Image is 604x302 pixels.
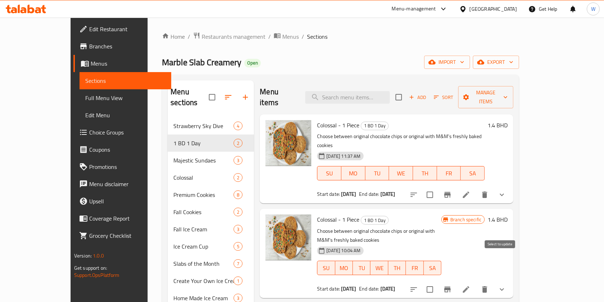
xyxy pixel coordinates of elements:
[405,186,422,203] button: sort-choices
[353,261,370,275] button: TU
[234,208,243,216] div: items
[434,93,454,102] span: Sort
[307,32,327,41] span: Sections
[234,295,242,302] span: 3
[323,153,363,160] span: [DATE] 11:37 AM
[473,56,519,69] button: export
[416,168,434,179] span: TH
[168,221,254,238] div: Fall Ice Cream3
[370,261,388,275] button: WE
[392,5,436,13] div: Menu-management
[173,277,234,285] div: Create Your Own Ice Cream
[268,32,271,41] li: /
[413,166,437,180] button: TH
[89,42,166,51] span: Branches
[188,32,190,41] li: /
[173,242,234,251] span: Ice Cream Cup
[341,189,356,199] b: [DATE]
[265,214,311,260] img: Colossal - 1 Piece
[409,263,421,273] span: FR
[373,263,385,273] span: WE
[162,54,241,70] span: Marble Slab Creamery
[173,122,234,130] span: Strawberry Sky Dive
[470,5,517,13] div: [GEOGRAPHIC_DATA]
[234,259,243,268] div: items
[323,247,363,254] span: [DATE] 10:04 AM
[274,32,299,41] a: Menus
[234,139,243,147] div: items
[74,251,92,260] span: Version:
[173,225,234,233] div: Fall Ice Cream
[464,168,482,179] span: SA
[234,122,243,130] div: items
[234,242,243,251] div: items
[89,214,166,223] span: Coverage Report
[462,190,470,199] a: Edit menu item
[317,261,335,275] button: SU
[488,214,508,225] h6: 1.4 BHD
[73,175,172,193] a: Menu disclaimer
[173,173,234,182] span: Colossal
[359,284,379,293] span: End date:
[317,132,485,150] p: Choose between original chocolate chips or original with M&M's freshly baked cookies
[317,284,340,293] span: Start date:
[305,91,390,104] input: search
[89,197,166,206] span: Upsell
[73,38,172,55] a: Branches
[356,263,368,273] span: TU
[80,72,172,89] a: Sections
[173,208,234,216] span: Fall Cookies
[168,117,254,135] div: Strawberry Sky Dive4
[193,32,265,41] a: Restaurants management
[317,214,359,225] span: Colossal - 1 Piece
[244,59,261,67] div: Open
[234,192,242,198] span: 8
[488,120,508,130] h6: 1.4 BHD
[244,60,261,66] span: Open
[320,263,332,273] span: SU
[391,90,406,105] span: Select section
[234,174,242,181] span: 2
[162,32,519,41] nav: breadcrumb
[85,111,166,119] span: Edit Menu
[430,58,464,67] span: import
[406,261,423,275] button: FR
[464,88,508,106] span: Manage items
[234,190,243,199] div: items
[389,166,413,180] button: WE
[234,173,243,182] div: items
[498,285,506,294] svg: Show Choices
[89,128,166,137] span: Choice Groups
[408,93,427,102] span: Add
[368,168,387,179] span: TU
[220,89,237,106] span: Sort sections
[341,284,356,293] b: [DATE]
[479,58,513,67] span: export
[338,263,350,273] span: MO
[361,122,388,130] span: 1 BD 1 Day
[168,169,254,186] div: Colossal2
[168,135,254,152] div: 1 BD 1 Day2
[424,261,441,275] button: SA
[173,139,234,147] div: 1 BD 1 Day
[234,209,242,216] span: 2
[173,156,234,165] span: Majestic Sundaes
[388,261,406,275] button: TH
[317,227,441,245] p: Choose between original chocolate chips or original with M&M's freshly baked cookies
[320,168,339,179] span: SU
[234,225,243,233] div: items
[406,92,429,103] span: Add item
[380,284,396,293] b: [DATE]
[73,210,172,227] a: Coverage Report
[205,90,220,105] span: Select all sections
[73,158,172,175] a: Promotions
[85,94,166,102] span: Full Menu View
[73,20,172,38] a: Edit Restaurant
[73,141,172,158] a: Coupons
[424,56,470,69] button: import
[73,227,172,244] a: Grocery Checklist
